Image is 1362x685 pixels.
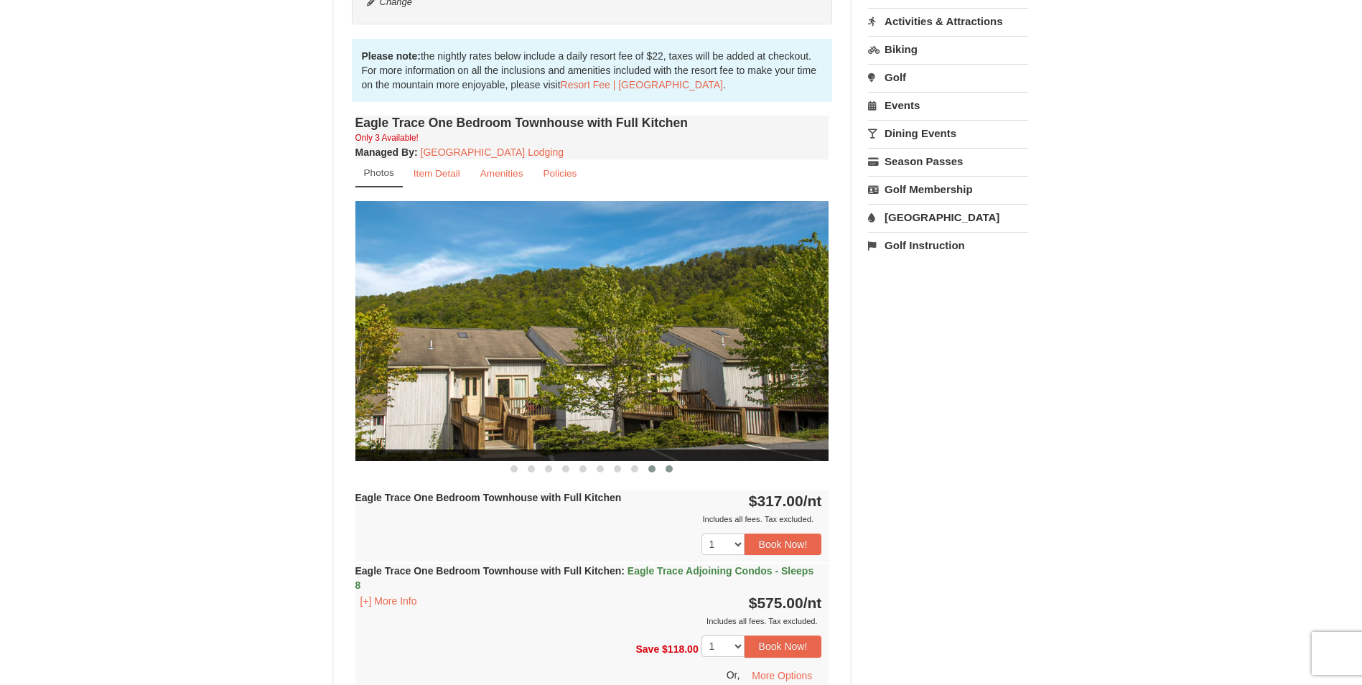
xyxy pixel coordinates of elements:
[352,39,833,102] div: the nightly rates below include a daily resort fee of $22, taxes will be added at checkout. For m...
[355,512,822,526] div: Includes all fees. Tax excluded.
[561,79,723,90] a: Resort Fee | [GEOGRAPHIC_DATA]
[362,50,421,62] strong: Please note:
[404,159,470,187] a: Item Detail
[533,159,586,187] a: Policies
[749,595,803,611] span: $575.00
[803,493,822,509] span: /nt
[868,232,1028,258] a: Golf Instruction
[355,565,814,591] strong: Eagle Trace One Bedroom Townhouse with Full Kitchen
[749,493,822,509] strong: $317.00
[868,148,1028,174] a: Season Passes
[355,201,829,460] img: 18876286-28-dd3badfa.jpg
[803,595,822,611] span: /nt
[414,168,460,179] small: Item Detail
[543,168,577,179] small: Policies
[868,204,1028,230] a: [GEOGRAPHIC_DATA]
[421,146,564,158] a: [GEOGRAPHIC_DATA] Lodging
[868,64,1028,90] a: Golf
[868,8,1028,34] a: Activities & Attractions
[662,643,699,655] span: $118.00
[868,36,1028,62] a: Biking
[621,565,625,577] span: :
[745,533,822,555] button: Book Now!
[355,593,422,609] button: [+] More Info
[355,116,829,130] h4: Eagle Trace One Bedroom Townhouse with Full Kitchen
[868,176,1028,202] a: Golf Membership
[471,159,533,187] a: Amenities
[635,643,659,655] span: Save
[355,146,418,158] strong: :
[868,120,1028,146] a: Dining Events
[364,167,394,178] small: Photos
[868,92,1028,118] a: Events
[355,146,414,158] span: Managed By
[480,168,523,179] small: Amenities
[355,614,822,628] div: Includes all fees. Tax excluded.
[355,159,403,187] a: Photos
[355,492,622,503] strong: Eagle Trace One Bedroom Townhouse with Full Kitchen
[355,133,419,143] small: Only 3 Available!
[745,635,822,657] button: Book Now!
[727,668,740,680] span: Or,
